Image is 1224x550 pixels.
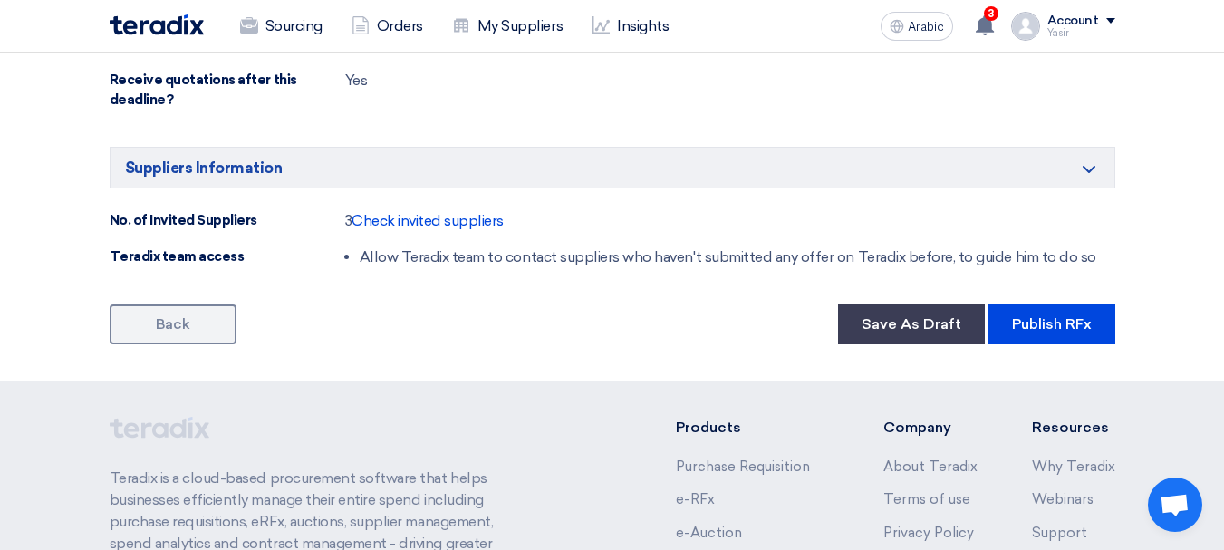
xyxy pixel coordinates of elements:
font: Check invited suppliers [352,212,504,229]
font: Yes [345,72,368,89]
font: No. of Invited Suppliers [110,212,257,228]
font: 3 [345,212,352,229]
font: 3 [988,7,994,20]
a: Orders [337,6,438,46]
font: Resources [1032,419,1109,436]
font: Teradix team access [110,248,245,265]
a: Insights [577,6,683,46]
font: Account [1047,13,1099,28]
a: e-Auction [676,525,742,541]
img: profile_test.png [1011,12,1040,41]
a: Terms of use [883,491,970,507]
a: Support [1032,525,1087,541]
font: Sourcing [265,17,323,34]
font: Suppliers Information [125,159,283,177]
font: Allow Teradix team to contact suppliers who haven't submitted any offer on Teradix before, to gui... [360,248,1096,265]
a: Why Teradix [1032,458,1115,475]
a: Purchase Requisition [676,458,810,475]
img: Teradix logo [110,14,204,35]
button: Arabic [881,12,953,41]
font: Back [156,315,189,333]
font: Save As Draft [862,315,961,333]
font: Insights [617,17,669,34]
a: About Teradix [883,458,978,475]
a: e-RFx [676,491,715,507]
button: Publish RFx [988,304,1115,344]
button: Save As Draft [838,304,985,344]
a: Privacy Policy [883,525,974,541]
div: Open chat [1148,478,1202,532]
a: My Suppliers [438,6,577,46]
font: Company [883,419,951,436]
font: Receive quotations after this deadline? [110,72,297,109]
font: Publish RFx [1012,315,1092,333]
font: Orders [377,17,423,34]
font: Products [676,419,741,436]
font: My Suppliers [477,17,563,34]
font: Yasir [1047,27,1069,39]
font: Arabic [908,19,944,34]
a: Sourcing [226,6,337,46]
a: Webinars [1032,491,1094,507]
